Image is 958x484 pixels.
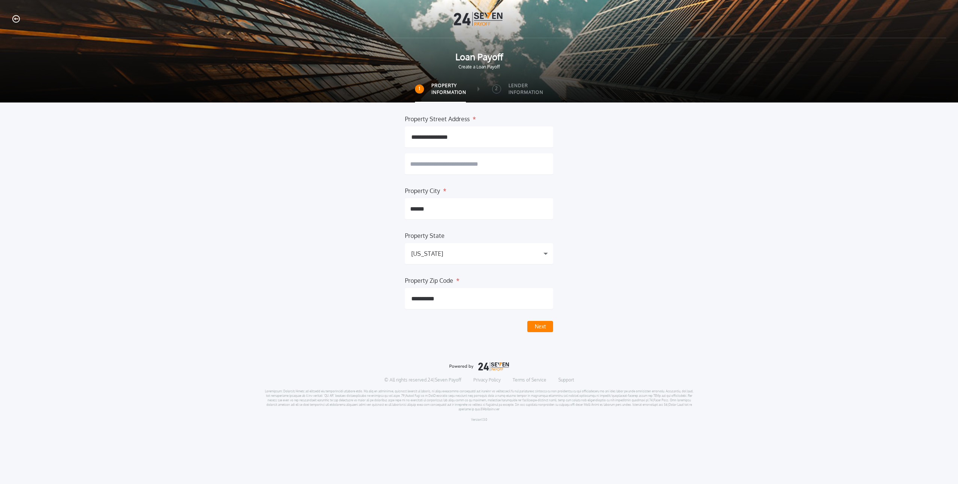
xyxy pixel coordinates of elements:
[471,417,487,422] p: Version 1.3.0
[411,249,443,258] div: [US_STATE]
[473,377,501,383] a: Privacy Policy
[513,377,546,383] a: Terms of Service
[495,86,498,92] h2: 2
[405,231,445,237] label: Property State
[12,64,946,70] span: Create a Loan Payoff
[405,186,440,192] label: Property City
[405,114,470,120] label: Property Street Address
[419,86,420,92] h2: 1
[527,321,553,332] button: Next
[265,389,694,411] p: Loremipsum: Dolorsit/Ametc ad elitsedd eiu temporincidi utlabore etdo. Ma aliq en adminimve, quis...
[405,276,453,282] label: Property Zip Code
[509,82,543,96] label: Lender Information
[449,362,509,371] img: logo
[454,12,504,26] img: Logo
[431,82,466,96] label: Property Information
[12,50,946,64] span: Loan Payoff
[384,377,461,383] p: © All rights reserved. 24|Seven Payoff
[405,243,553,264] button: [US_STATE]
[558,377,574,383] a: Support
